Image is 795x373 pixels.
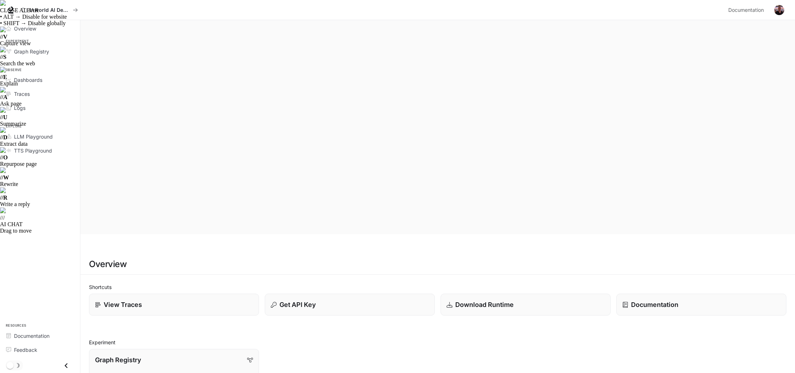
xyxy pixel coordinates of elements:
[89,339,786,346] h2: Experiment
[6,361,14,369] span: Dark mode toggle
[104,300,142,309] p: View Traces
[441,294,611,316] a: Download Runtime
[3,330,77,342] a: Documentation
[89,283,786,291] h2: Shortcuts
[265,294,435,316] button: Get API Key
[58,358,74,373] button: Close drawer
[3,344,77,356] a: Feedback
[89,294,259,316] a: View Traces
[14,346,37,354] span: Feedback
[14,332,50,340] span: Documentation
[89,257,127,271] h1: Overview
[455,300,514,309] p: Download Runtime
[279,300,316,309] p: Get API Key
[631,300,678,309] p: Documentation
[616,294,786,316] a: Documentation
[95,355,141,365] p: Graph Registry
